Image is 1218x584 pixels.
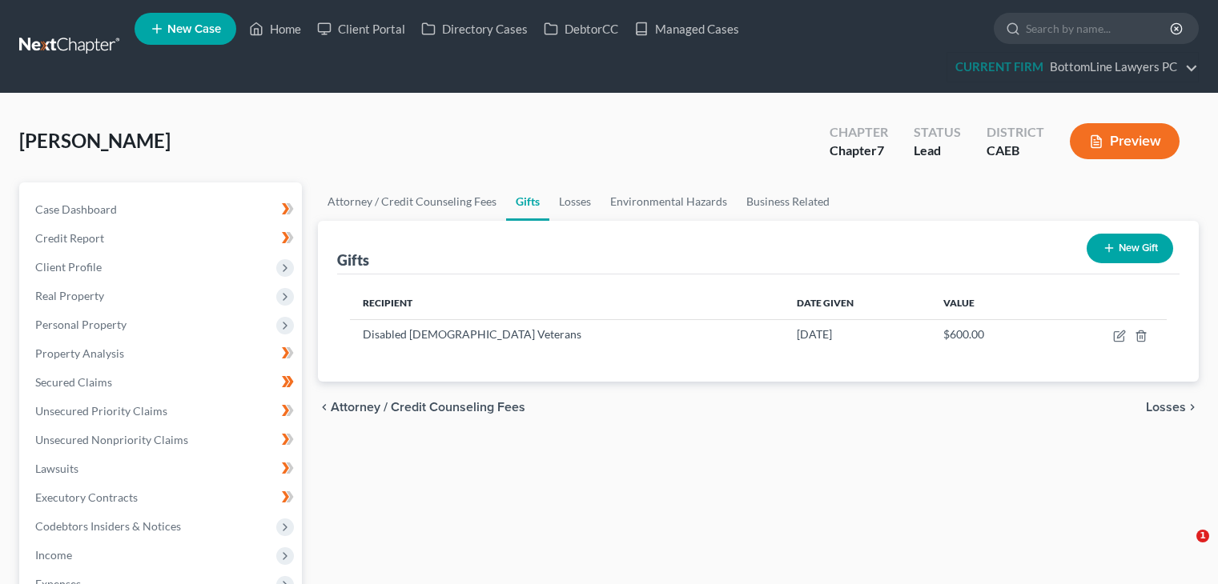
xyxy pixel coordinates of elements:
[35,318,127,331] span: Personal Property
[318,401,331,414] i: chevron_left
[626,14,747,43] a: Managed Cases
[363,327,581,341] span: Disabled [DEMOGRAPHIC_DATA] Veterans
[22,483,302,512] a: Executory Contracts
[1164,530,1202,568] iframe: Intercom live chat
[1070,123,1180,159] button: Preview
[35,231,104,245] span: Credit Report
[955,59,1043,74] strong: CURRENT FIRM
[363,297,412,309] span: Recipient
[943,327,984,341] span: $600.00
[331,401,525,414] span: Attorney / Credit Counseling Fees
[35,375,112,389] span: Secured Claims
[241,14,309,43] a: Home
[22,426,302,454] a: Unsecured Nonpriority Claims
[737,182,839,221] a: Business Related
[35,490,138,504] span: Executory Contracts
[1146,401,1186,414] span: Losses
[35,548,72,562] span: Income
[22,368,302,397] a: Secured Claims
[601,182,737,221] a: Environmental Hazards
[309,14,413,43] a: Client Portal
[830,142,888,160] div: Chapter
[1087,234,1173,263] button: New Gift
[1196,530,1209,542] span: 1
[35,289,104,302] span: Real Property
[987,142,1044,160] div: CAEB
[337,250,369,270] div: Gifts
[1026,14,1172,43] input: Search by name...
[19,129,171,152] span: [PERSON_NAME]
[797,327,832,341] span: [DATE]
[987,123,1044,142] div: District
[1146,401,1199,414] button: Losses chevron_right
[22,454,302,483] a: Lawsuits
[318,401,525,414] button: chevron_left Attorney / Credit Counseling Fees
[22,339,302,368] a: Property Analysis
[947,53,1198,82] a: CURRENT FIRMBottomLine Lawyers PC
[943,297,975,309] span: Value
[22,224,302,253] a: Credit Report
[1186,401,1199,414] i: chevron_right
[506,182,549,221] a: Gifts
[22,397,302,426] a: Unsecured Priority Claims
[35,519,181,533] span: Codebtors Insiders & Notices
[22,195,302,224] a: Case Dashboard
[167,23,221,35] span: New Case
[35,346,124,360] span: Property Analysis
[35,260,102,274] span: Client Profile
[830,123,888,142] div: Chapter
[549,182,601,221] a: Losses
[35,462,78,475] span: Lawsuits
[413,14,536,43] a: Directory Cases
[914,123,961,142] div: Status
[35,404,167,418] span: Unsecured Priority Claims
[914,142,961,160] div: Lead
[877,142,884,158] span: 7
[35,433,188,446] span: Unsecured Nonpriority Claims
[35,202,117,216] span: Case Dashboard
[797,297,854,309] span: Date Given
[536,14,626,43] a: DebtorCC
[318,182,506,221] a: Attorney / Credit Counseling Fees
